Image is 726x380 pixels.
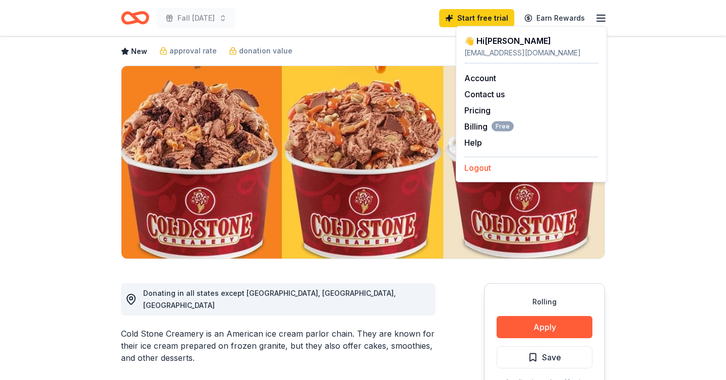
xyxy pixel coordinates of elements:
a: approval rate [159,45,217,57]
div: Cold Stone Creamery is an American ice cream parlor chain. They are known for their ice cream pre... [121,328,436,364]
a: Earn Rewards [518,9,591,27]
span: Free [492,121,514,132]
button: Apply [497,316,592,338]
a: Account [464,73,496,83]
span: Donating in all states except [GEOGRAPHIC_DATA], [GEOGRAPHIC_DATA], [GEOGRAPHIC_DATA] [143,289,396,309]
a: Home [121,6,149,30]
button: BillingFree [464,120,514,133]
span: approval rate [169,45,217,57]
span: donation value [239,45,292,57]
button: Logout [464,162,491,174]
a: Start free trial [439,9,514,27]
span: Billing [464,120,514,133]
span: Save [542,351,561,364]
span: Fall [DATE] [177,12,215,24]
a: Pricing [464,105,491,115]
img: Image for Cold Stone Creamery [122,66,604,259]
button: Contact us [464,88,505,100]
button: Help [464,137,482,149]
div: 👋 Hi [PERSON_NAME] [464,35,598,47]
span: New [131,45,147,57]
button: Fall [DATE] [157,8,235,28]
div: [EMAIL_ADDRESS][DOMAIN_NAME] [464,47,598,59]
div: Rolling [497,296,592,308]
button: Save [497,346,592,368]
a: donation value [229,45,292,57]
